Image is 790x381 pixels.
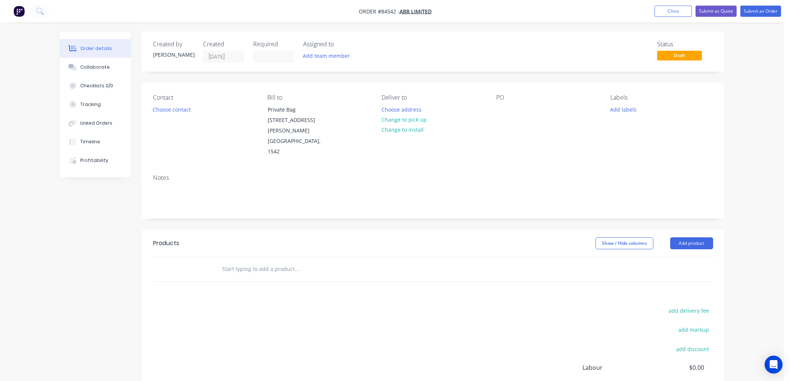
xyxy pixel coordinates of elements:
[60,76,131,95] button: Checklists 0/0
[253,41,294,48] div: Required
[80,101,101,108] div: Tracking
[13,6,25,17] img: Factory
[60,95,131,114] button: Tracking
[268,104,330,136] div: Private Bag [STREET_ADDRESS][PERSON_NAME]
[377,104,425,114] button: Choose address
[153,41,194,48] div: Created by
[740,6,781,17] button: Submit as Order
[610,94,713,101] div: Labels
[203,41,244,48] div: Created
[606,104,641,114] button: Add labels
[80,138,100,145] div: Timeline
[60,151,131,170] button: Profitability
[153,239,179,248] div: Products
[149,104,195,114] button: Choose contact
[595,237,653,249] button: Show / Hide columns
[80,64,110,71] div: Collaborate
[153,174,713,181] div: Notes
[153,51,194,59] div: [PERSON_NAME]
[675,325,713,335] button: add markup
[60,114,131,132] button: Linked Orders
[582,363,649,372] span: Labour
[222,262,371,277] input: Start typing to add a product...
[303,41,378,48] div: Assigned to
[267,94,370,101] div: Bill to
[80,82,113,89] div: Checklists 0/0
[765,356,783,374] div: Open Intercom Messenger
[60,58,131,76] button: Collaborate
[657,51,702,60] span: Draft
[654,6,692,17] button: Close
[303,51,354,61] button: Add team member
[359,8,399,15] span: Order #84542 -
[665,306,713,316] button: add delivery fee
[657,41,713,48] div: Status
[672,344,713,354] button: add discount
[696,6,737,17] button: Submit as Quote
[649,363,704,372] span: $0.00
[670,237,713,249] button: Add product
[382,94,484,101] div: Deliver to
[80,157,108,164] div: Profitability
[268,136,330,157] div: [GEOGRAPHIC_DATA], 1542
[80,45,112,52] div: Order details
[80,120,112,127] div: Linked Orders
[60,39,131,58] button: Order details
[60,132,131,151] button: Timeline
[399,8,432,15] a: ABB Limited
[496,94,598,101] div: PO
[299,51,354,61] button: Add team member
[153,94,255,101] div: Contact
[377,125,427,135] button: Change to install
[261,104,336,157] div: Private Bag [STREET_ADDRESS][PERSON_NAME][GEOGRAPHIC_DATA], 1542
[377,115,430,125] button: Change to pick up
